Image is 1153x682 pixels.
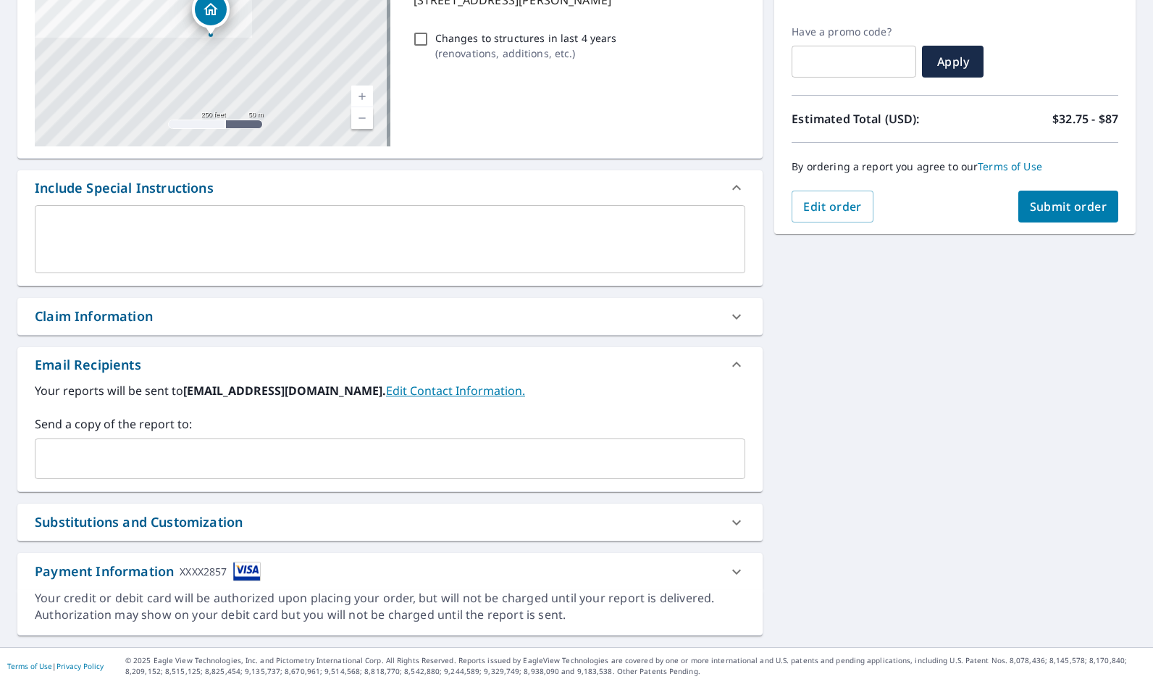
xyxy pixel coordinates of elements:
div: Your credit or debit card will be authorized upon placing your order, but will not be charged unt... [35,590,745,623]
div: Include Special Instructions [35,178,214,198]
div: Substitutions and Customization [17,504,763,541]
div: XXXX2857 [180,562,227,581]
a: Terms of Use [978,159,1042,173]
img: cardImage [233,562,261,581]
a: Privacy Policy [56,661,104,671]
label: Send a copy of the report to: [35,415,745,433]
div: Email Recipients [35,355,141,375]
p: | [7,662,104,670]
a: Terms of Use [7,661,52,671]
a: Current Level 17, Zoom Out [351,107,373,129]
p: ( renovations, additions, etc. ) [435,46,617,61]
div: Claim Information [35,307,153,326]
p: © 2025 Eagle View Technologies, Inc. and Pictometry International Corp. All Rights Reserved. Repo... [125,655,1146,677]
span: Apply [934,54,972,70]
div: Substitutions and Customization [35,512,243,532]
button: Submit order [1018,191,1119,223]
button: Edit order [792,191,873,223]
span: Edit order [803,199,862,215]
div: Include Special Instructions [17,170,763,205]
p: Changes to structures in last 4 years [435,30,617,46]
a: EditContactInfo [386,383,525,399]
p: Estimated Total (USD): [792,110,955,128]
p: By ordering a report you agree to our [792,160,1118,173]
div: Email Recipients [17,347,763,382]
button: Apply [922,46,984,78]
div: Payment Information [35,562,261,581]
div: Claim Information [17,298,763,335]
p: $32.75 - $87 [1052,110,1118,128]
a: Current Level 17, Zoom In [351,86,373,107]
div: Payment InformationXXXX2857cardImage [17,553,763,590]
label: Have a promo code? [792,25,916,38]
label: Your reports will be sent to [35,382,745,399]
b: [EMAIL_ADDRESS][DOMAIN_NAME]. [183,383,386,399]
span: Submit order [1030,199,1107,215]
